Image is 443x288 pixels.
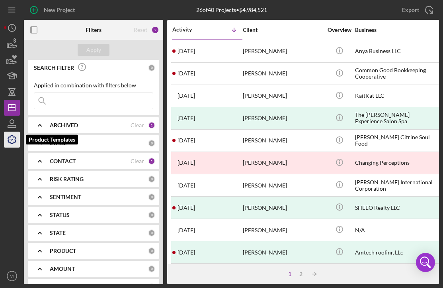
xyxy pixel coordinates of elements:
[178,115,195,121] time: 2025-07-22 01:54
[50,140,67,146] b: STAGE
[243,175,322,196] div: [PERSON_NAME]
[178,249,195,256] time: 2025-01-14 21:05
[86,44,101,56] div: Apply
[131,158,144,164] div: Clear
[178,205,195,211] time: 2025-04-06 13:34
[243,152,322,174] div: [PERSON_NAME]
[148,193,155,201] div: 0
[355,85,435,107] div: KaitKat LLC
[355,63,435,84] div: Common Good Bookkeeping Cooperative
[148,211,155,219] div: 0
[148,247,155,254] div: 0
[243,108,322,129] div: [PERSON_NAME]
[295,271,306,277] div: 2
[148,229,155,237] div: 0
[148,140,155,147] div: 0
[4,268,20,284] button: VI
[10,274,14,278] text: VI
[148,122,155,129] div: 1
[355,152,435,174] div: Changing Perceptions
[243,130,322,151] div: [PERSON_NAME]
[172,26,207,33] div: Activity
[355,242,435,263] div: Amtech roofing LLc
[178,93,195,99] time: 2025-07-23 19:30
[355,130,435,151] div: [PERSON_NAME] Citrine Soul Food
[394,2,439,18] button: Export
[355,27,435,33] div: Business
[402,2,419,18] div: Export
[24,2,83,18] button: New Project
[50,230,66,236] b: STATE
[50,158,76,164] b: CONTACT
[178,182,195,189] time: 2025-05-13 16:31
[50,248,76,254] b: PRODUCT
[50,194,81,200] b: SENTIMENT
[355,175,435,196] div: [PERSON_NAME] International Corporation
[50,266,75,272] b: AMOUNT
[243,219,322,241] div: [PERSON_NAME]
[355,41,435,62] div: Anya Business LLC
[78,44,109,56] button: Apply
[151,26,159,34] div: 2
[355,219,435,241] div: N/A
[148,176,155,183] div: 0
[416,253,435,272] div: Open Intercom Messenger
[243,41,322,62] div: [PERSON_NAME]
[243,63,322,84] div: [PERSON_NAME]
[148,158,155,165] div: 1
[134,27,147,33] div: Reset
[50,122,78,128] b: ARCHIVED
[243,197,322,218] div: [PERSON_NAME]
[50,212,70,218] b: STATUS
[284,271,295,277] div: 1
[44,2,75,18] div: New Project
[355,197,435,218] div: SHEEO Realty LLC
[148,64,155,71] div: 0
[86,27,101,33] b: Filters
[196,7,267,13] div: 26 of 40 Projects • $4,984,521
[34,65,74,71] b: SEARCH FILTER
[355,108,435,129] div: The [PERSON_NAME] Experience Salon Spa
[131,122,144,128] div: Clear
[243,27,322,33] div: Client
[178,227,195,233] time: 2025-03-17 23:02
[178,160,195,166] time: 2025-06-11 20:34
[243,242,322,263] div: [PERSON_NAME]
[243,85,322,107] div: [PERSON_NAME]
[178,137,195,144] time: 2025-07-15 17:25
[148,265,155,272] div: 0
[178,70,195,77] time: 2025-08-04 21:06
[50,176,84,182] b: RISK RATING
[324,27,354,33] div: Overview
[178,48,195,54] time: 2025-08-09 00:24
[34,82,153,89] div: Applied in combination with filters below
